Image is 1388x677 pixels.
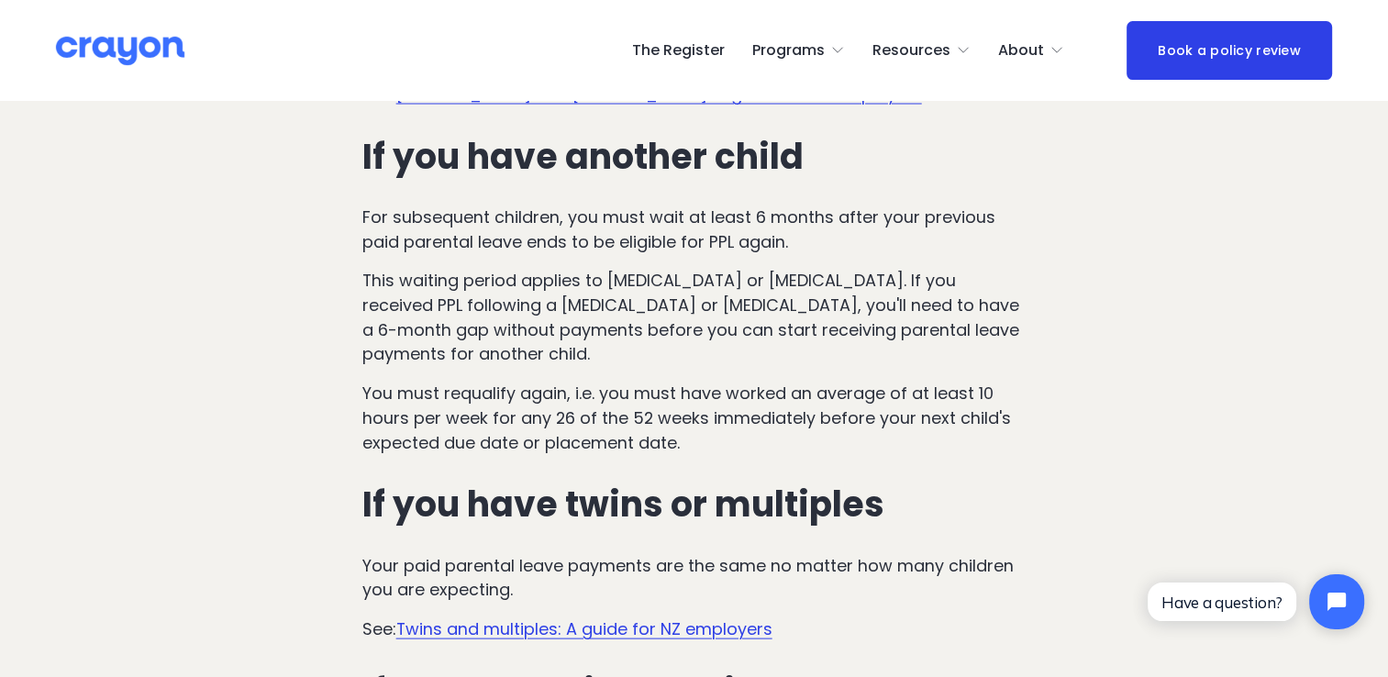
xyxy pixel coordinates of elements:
iframe: Tidio Chat [1132,559,1380,645]
a: The Register [632,36,725,65]
p: See: [362,617,1027,642]
span: Resources [872,38,950,64]
p: Your paid parental leave payments are the same no matter how many children you are expecting. [362,554,1027,603]
img: Crayon [56,35,184,67]
p: For subsequent children, you must wait at least 6 months after your previous paid parental leave ... [362,205,1027,254]
a: folder dropdown [872,36,971,65]
a: Book a policy review [1127,21,1333,81]
a: Twins and multiples: A guide for NZ employers [396,617,772,640]
a: folder dropdown [998,36,1064,65]
span: About [998,38,1044,64]
h3: If you have another child [362,137,1027,176]
a: folder dropdown [752,36,845,65]
p: You must requalify again, i.e. you must have worked an average of at least 10 hours per week for ... [362,382,1027,455]
p: This waiting period applies to [MEDICAL_DATA] or [MEDICAL_DATA]. If you received PPL following a ... [362,269,1027,367]
a: [MEDICAL_DATA] and [MEDICAL_DATA]: a guide for NZ employers [396,83,922,105]
h3: If you have twins or multiples [362,484,1027,524]
span: Programs [752,38,825,64]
